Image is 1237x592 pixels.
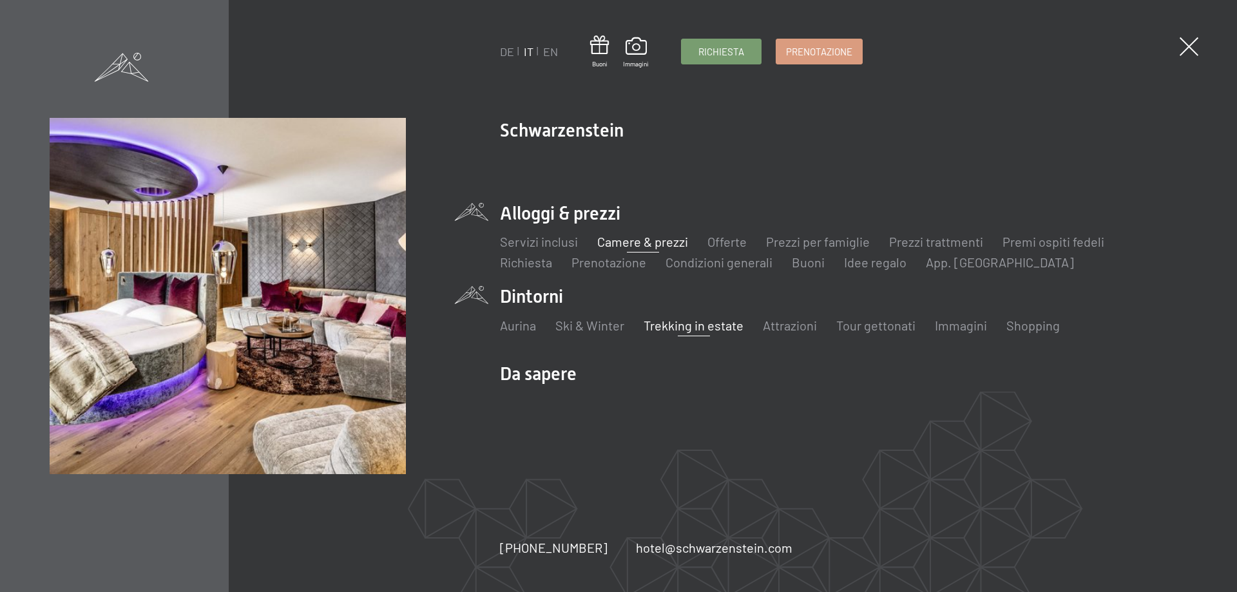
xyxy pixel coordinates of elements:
a: Camere & prezzi [597,234,688,249]
a: Immagini [623,37,649,68]
a: Trekking in estate [644,318,743,333]
span: Immagini [623,59,649,68]
a: Prezzi per famiglie [766,234,870,249]
span: [PHONE_NUMBER] [500,540,608,555]
a: IT [524,44,533,59]
a: Richiesta [682,39,761,64]
a: Richiesta [500,254,552,270]
a: Shopping [1006,318,1060,333]
a: Premi ospiti fedeli [1002,234,1104,249]
a: DE [500,44,514,59]
a: [PHONE_NUMBER] [500,539,608,557]
span: Richiesta [698,45,744,59]
a: Prenotazione [571,254,646,270]
a: Condizioni generali [666,254,772,270]
a: hotel@schwarzenstein.com [636,539,792,557]
a: Ski & Winter [555,318,624,333]
a: Tour gettonati [836,318,916,333]
a: Servizi inclusi [500,234,578,249]
a: Buoni [792,254,825,270]
a: Prezzi trattmenti [889,234,983,249]
a: EN [543,44,558,59]
a: Offerte [707,234,747,249]
a: Immagini [935,318,987,333]
a: Attrazioni [763,318,817,333]
a: Aurina [500,318,536,333]
span: Buoni [590,59,609,68]
a: Prenotazione [776,39,862,64]
a: Idee regalo [844,254,906,270]
span: Prenotazione [786,45,852,59]
a: App. [GEOGRAPHIC_DATA] [926,254,1074,270]
a: Buoni [590,35,609,68]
